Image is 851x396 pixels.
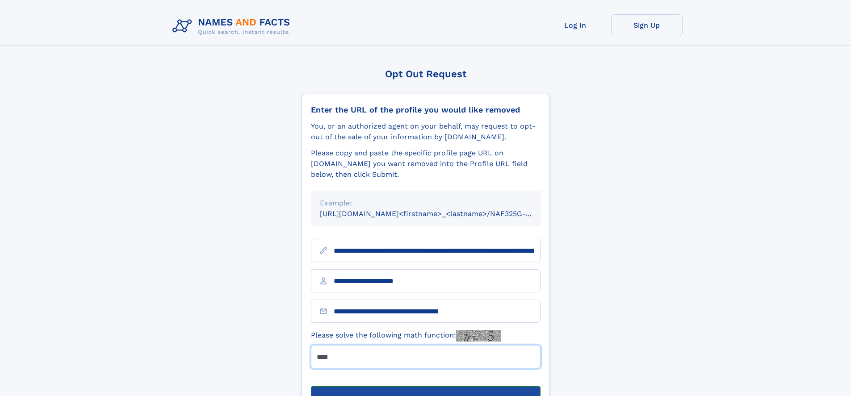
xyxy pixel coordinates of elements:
[540,14,611,36] a: Log In
[611,14,683,36] a: Sign Up
[311,330,501,342] label: Please solve the following math function:
[311,105,541,115] div: Enter the URL of the profile you would like removed
[320,209,558,218] small: [URL][DOMAIN_NAME]<firstname>_<lastname>/NAF325G-xxxxxxxx
[169,14,298,38] img: Logo Names and Facts
[320,198,532,208] div: Example:
[311,148,541,180] div: Please copy and paste the specific profile page URL on [DOMAIN_NAME] you want removed into the Pr...
[302,68,550,79] div: Opt Out Request
[311,121,541,142] div: You, or an authorized agent on your behalf, may request to opt-out of the sale of your informatio...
